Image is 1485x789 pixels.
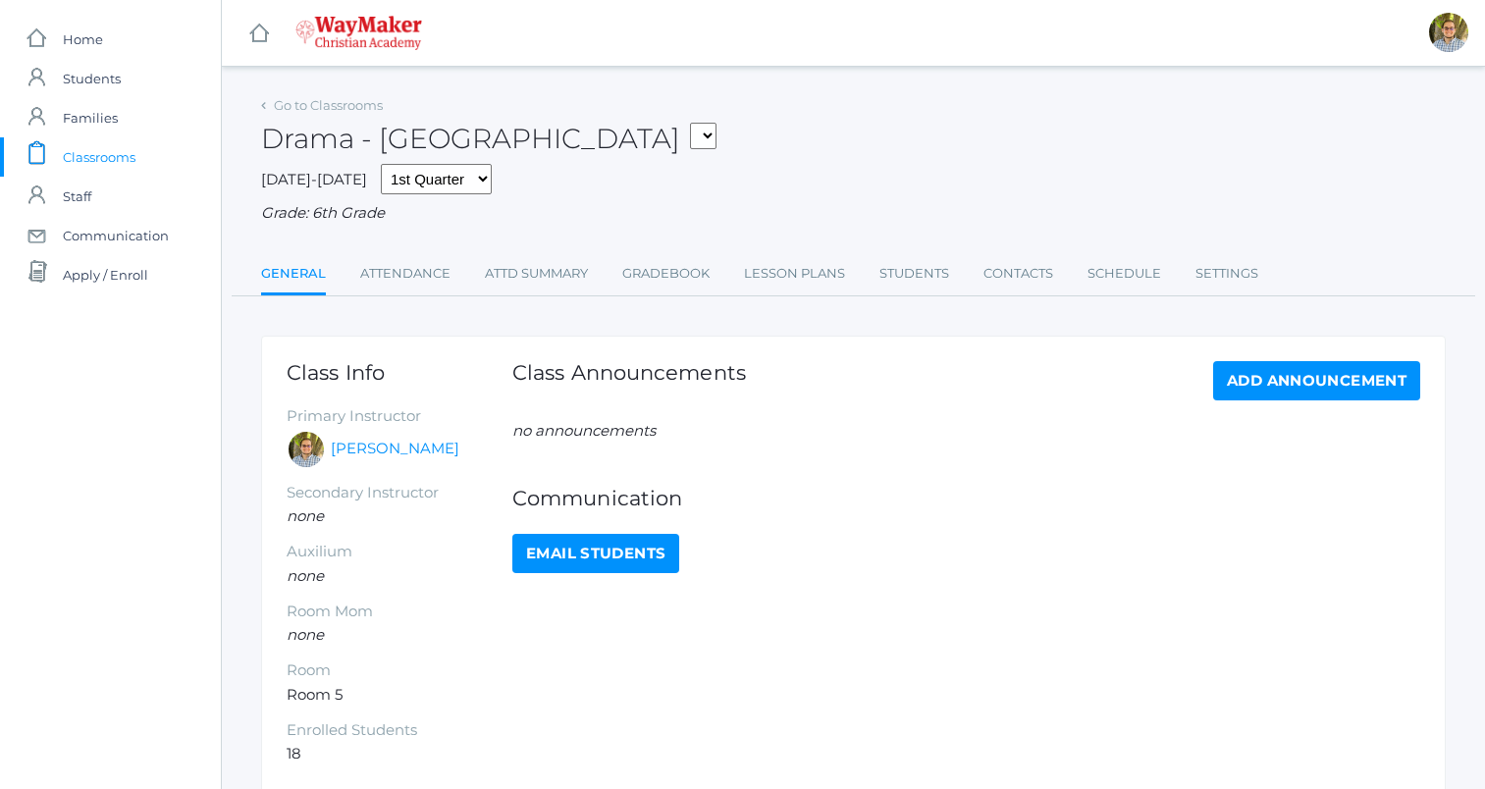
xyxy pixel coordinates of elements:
[1195,254,1258,293] a: Settings
[1087,254,1161,293] a: Schedule
[331,438,459,460] a: [PERSON_NAME]
[287,662,512,679] h5: Room
[63,137,135,177] span: Classrooms
[287,743,512,765] li: 18
[287,544,512,560] h5: Auxilium
[63,20,103,59] span: Home
[622,254,710,293] a: Gradebook
[287,566,324,585] em: none
[1429,13,1468,52] div: Kylen Braileanu
[295,16,422,50] img: waymaker-logo-stack-white-1602f2b1af18da31a5905e9982d058868370996dac5278e84edea6dabf9a3315.png
[261,170,367,188] span: [DATE]-[DATE]
[63,216,169,255] span: Communication
[63,177,91,216] span: Staff
[744,254,845,293] a: Lesson Plans
[512,487,1420,509] h1: Communication
[360,254,451,293] a: Attendance
[1213,361,1420,400] a: Add Announcement
[287,361,512,384] h1: Class Info
[261,202,1446,225] div: Grade: 6th Grade
[512,534,679,573] a: Email Students
[274,97,383,113] a: Go to Classrooms
[261,254,326,296] a: General
[512,421,656,440] em: no announcements
[512,361,746,395] h1: Class Announcements
[287,604,512,620] h5: Room Mom
[63,255,148,294] span: Apply / Enroll
[983,254,1053,293] a: Contacts
[287,485,512,501] h5: Secondary Instructor
[287,408,512,425] h5: Primary Instructor
[287,722,512,739] h5: Enrolled Students
[261,124,716,154] h2: Drama - [GEOGRAPHIC_DATA]
[63,98,118,137] span: Families
[287,506,324,525] em: none
[879,254,949,293] a: Students
[287,361,512,765] div: Room 5
[63,59,121,98] span: Students
[287,430,326,469] div: Kylen Braileanu
[287,625,324,644] em: none
[485,254,588,293] a: Attd Summary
